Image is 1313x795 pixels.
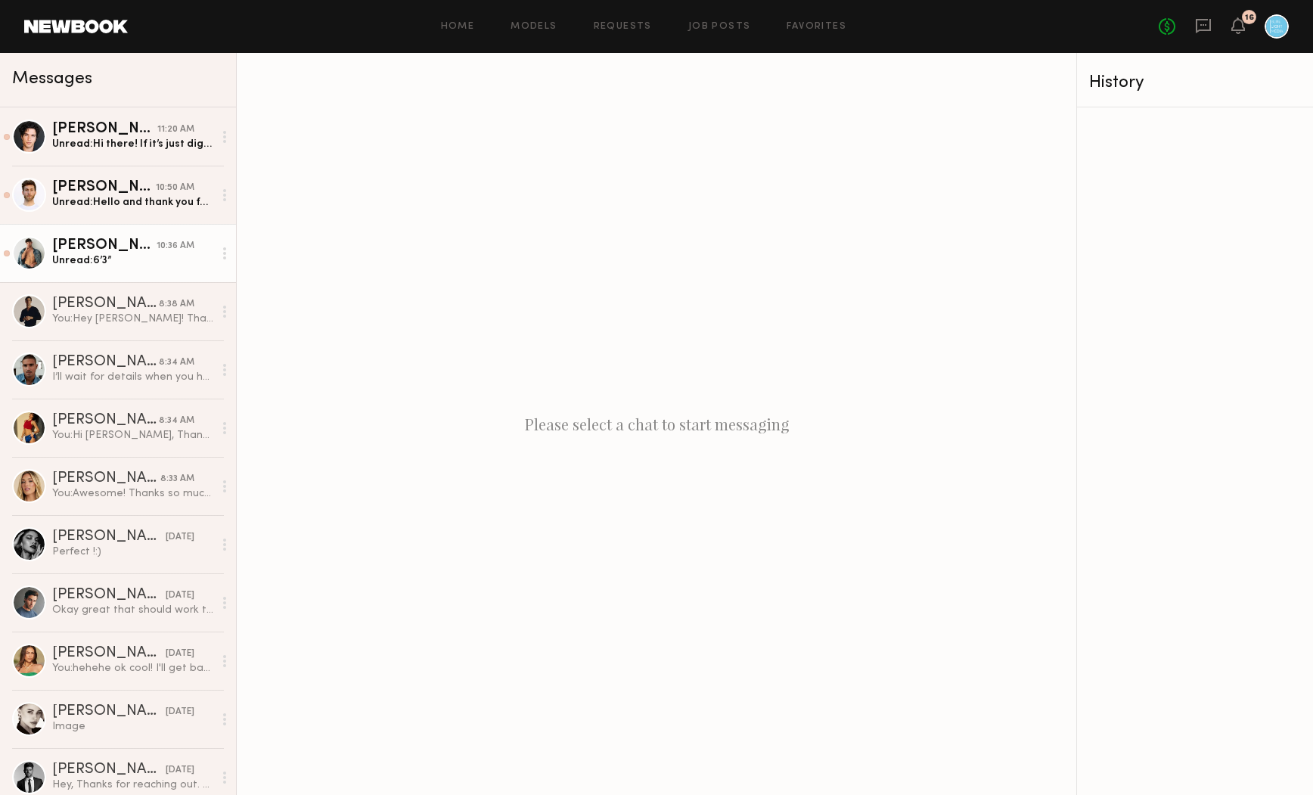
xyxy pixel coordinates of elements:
[52,370,213,384] div: I’ll wait for details when you have it then. Thank you
[52,471,160,486] div: [PERSON_NAME]
[166,588,194,603] div: [DATE]
[166,763,194,778] div: [DATE]
[157,239,194,253] div: 10:36 AM
[159,356,194,370] div: 8:34 AM
[52,195,213,210] div: Unread: Hello and thank you for reaching out! My day rate with perpetuity digital usage is $1750 ...
[688,22,751,32] a: Job Posts
[511,22,557,32] a: Models
[52,180,156,195] div: [PERSON_NAME]
[52,661,213,675] div: You: hehehe ok cool! I'll get back to you soon
[157,123,194,137] div: 11:20 AM
[52,486,213,501] div: You: Awesome! Thanks so much. We'll get back to you soon
[52,413,159,428] div: [PERSON_NAME]
[52,312,213,326] div: You: Hey [PERSON_NAME]! Thank you for applying for the Après Clothing eCommerce Photography proje...
[52,529,166,545] div: [PERSON_NAME]
[594,22,652,32] a: Requests
[1245,14,1254,22] div: 16
[166,530,194,545] div: [DATE]
[237,53,1076,795] div: Please select a chat to start messaging
[52,762,166,778] div: [PERSON_NAME]
[160,472,194,486] div: 8:33 AM
[787,22,846,32] a: Favorites
[166,647,194,661] div: [DATE]
[12,70,92,88] span: Messages
[166,705,194,719] div: [DATE]
[52,297,159,312] div: [PERSON_NAME]
[52,253,213,268] div: Unread: 6’3”
[52,719,213,734] div: Image
[441,22,475,32] a: Home
[1089,74,1301,92] div: History
[156,181,194,195] div: 10:50 AM
[52,778,213,792] div: Hey, Thanks for reaching out. My day rate would be 2000 per day. Thank you
[52,704,166,719] div: [PERSON_NAME]
[52,122,157,137] div: [PERSON_NAME]
[52,603,213,617] div: Okay great that should work thanks for the update.
[52,545,213,559] div: Perfect !:)
[52,588,166,603] div: [PERSON_NAME]
[159,414,194,428] div: 8:34 AM
[52,137,213,151] div: Unread: Hi there! If it’s just digital usage only for perpetuity it’d be $750 for day rate and $1...
[52,355,159,370] div: [PERSON_NAME]
[52,428,213,443] div: You: Hi [PERSON_NAME], Thank you for applying for the Après Clothing eCommerce Photography projec...
[159,297,194,312] div: 8:38 AM
[52,238,157,253] div: [PERSON_NAME]
[52,646,166,661] div: [PERSON_NAME]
